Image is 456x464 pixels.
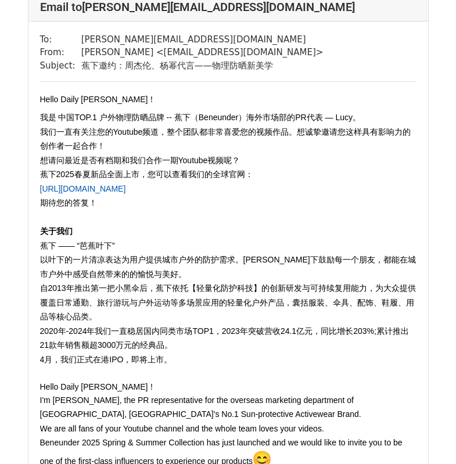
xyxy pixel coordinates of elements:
[40,255,416,279] span: 以叶下的一片清凉表达为用户提供城市户外的防护需求。[PERSON_NAME]下鼓励每一个朋友，都能在城市户外中感受自然带来的的愉悦与美好。
[40,382,156,391] span: Hello Daily [PERSON_NAME]！
[40,127,411,151] span: 我们一直有关注您的Youtube频道，整个团队都非常喜爱您的视频作品。想诚挚邀请您这样具有影响力的创作者一起合作！
[40,283,416,321] span: 自2013年推出第一把小黑伞后，蕉下依托【轻量化防护科技】的创新研发与可持续复用能力，为大众提供覆盖日常通勤、旅行游玩与户外运动等多场景应用的轻量化户外产品，囊括服装、伞具、配饰、鞋履、用品等核...
[40,46,81,59] td: From:
[81,59,324,73] td: 蕉下邀约：周杰伦、杨幂代言——物理防晒新美学
[81,46,324,59] td: [PERSON_NAME] < [EMAIL_ADDRESS][DOMAIN_NAME] >
[40,226,73,236] span: 关于我们
[398,408,456,464] iframe: Chat Widget
[81,33,324,46] td: [PERSON_NAME][EMAIL_ADDRESS][DOMAIN_NAME]
[40,395,361,419] span: I'm [PERSON_NAME], the PR representative for the overseas marketing department of [GEOGRAPHIC_DAT...
[40,326,409,350] span: 2020年-2024年我们一直稳居国内同类市场TOP1，2023年突破营收24.1亿元，同比增长203%;累计推出21款年销售额超3000万元的经典品。
[40,198,97,207] span: 期待您的答复！
[40,156,240,165] span: 想请问最近是否有档期和我们合作一期Youtube视频呢？
[40,241,115,250] span: 蕉下 —— “芭蕉叶下”
[40,33,81,46] td: To:
[40,113,361,122] span: 我是 中国TOP.1 户外物理防晒品牌 -- 蕉下（Beneunder）海外市场部的PR代表 — Lucy。
[40,355,173,364] span: 4月，我们正式在港IPO，即将上市。
[40,184,126,193] a: [URL][DOMAIN_NAME]
[40,59,81,73] td: Subject:
[40,170,253,179] span: 蕉下2025春夏新品全面上市，您可以查看我们的全球官网：
[398,408,456,464] div: 聊天小组件
[40,95,156,104] span: ​Hello Daily [PERSON_NAME]！
[40,424,324,433] span: We are all fans of your Youtube channel and the whole team loves your videos.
